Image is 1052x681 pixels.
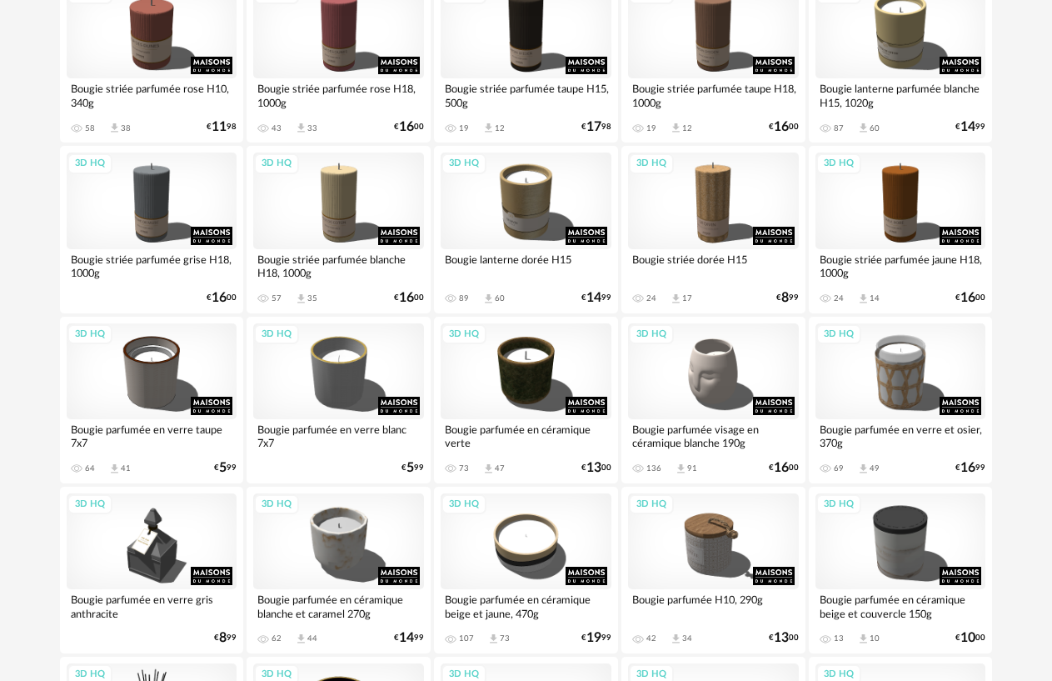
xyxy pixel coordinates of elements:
[955,122,985,133] div: € 99
[960,633,975,643] span: 10
[459,293,469,303] div: 89
[441,419,611,453] div: Bougie parfumée en céramique verte
[214,463,237,473] div: € 99
[955,293,985,303] div: € 00
[482,293,495,305] span: Download icon
[441,494,486,515] div: 3D HQ
[815,419,986,453] div: Bougie parfumée en verre et osier, 370g
[774,122,789,133] span: 16
[434,146,618,313] a: 3D HQ Bougie lanterne dorée H15 89 Download icon 60 €1499
[214,633,237,643] div: € 99
[857,293,870,305] span: Download icon
[621,317,805,483] a: 3D HQ Bougie parfumée visage en céramique blanche 190g 136 Download icon 91 €1600
[834,463,844,473] div: 69
[675,463,687,475] span: Download icon
[253,419,424,453] div: Bougie parfumée en verre blanc 7x7
[247,487,431,653] a: 3D HQ Bougie parfumée en céramique blanche et caramel 270g 62 Download icon 44 €1499
[646,293,656,303] div: 24
[769,633,799,643] div: € 00
[121,123,131,133] div: 38
[628,419,799,453] div: Bougie parfumée visage en céramique blanche 190g
[960,122,975,133] span: 14
[441,589,611,623] div: Bougie parfumée en céramique beige et jaune, 470g
[307,293,317,303] div: 35
[399,633,414,643] span: 14
[870,633,880,643] div: 10
[459,123,469,133] div: 19
[815,78,986,112] div: Bougie lanterne parfumée blanche H15, 1020g
[441,249,611,283] div: Bougie lanterne dorée H15
[399,293,414,303] span: 16
[406,463,414,473] span: 5
[108,122,121,134] span: Download icon
[586,633,601,643] span: 19
[870,463,880,473] div: 49
[67,153,112,174] div: 3D HQ
[482,122,495,134] span: Download icon
[495,123,505,133] div: 12
[219,463,227,473] span: 5
[581,293,611,303] div: € 99
[295,122,307,134] span: Download icon
[857,463,870,475] span: Download icon
[628,589,799,623] div: Bougie parfumée H10, 290g
[682,123,692,133] div: 12
[857,633,870,645] span: Download icon
[670,122,682,134] span: Download icon
[815,589,986,623] div: Bougie parfumée en céramique beige et couvercle 150g
[670,293,682,305] span: Download icon
[85,123,95,133] div: 58
[272,293,282,303] div: 57
[108,463,121,475] span: Download icon
[774,463,789,473] span: 16
[295,633,307,645] span: Download icon
[495,463,505,473] div: 47
[207,122,237,133] div: € 98
[870,123,880,133] div: 60
[816,494,861,515] div: 3D HQ
[834,293,844,303] div: 24
[687,463,697,473] div: 91
[834,123,844,133] div: 87
[67,324,112,345] div: 3D HQ
[394,633,424,643] div: € 99
[212,122,227,133] span: 11
[781,293,789,303] span: 8
[67,494,112,515] div: 3D HQ
[60,487,244,653] a: 3D HQ Bougie parfumée en verre gris anthracite €899
[253,589,424,623] div: Bougie parfumée en céramique blanche et caramel 270g
[670,633,682,645] span: Download icon
[646,463,661,473] div: 136
[815,249,986,283] div: Bougie striée parfumée jaune H18, 1000g
[870,293,880,303] div: 14
[219,633,227,643] span: 8
[586,122,601,133] span: 17
[809,146,993,313] a: 3D HQ Bougie striée parfumée jaune H18, 1000g 24 Download icon 14 €1600
[586,293,601,303] span: 14
[212,293,227,303] span: 16
[67,419,237,453] div: Bougie parfumée en verre taupe 7x7
[247,146,431,313] a: 3D HQ Bougie striée parfumée blanche H18, 1000g 57 Download icon 35 €1600
[441,78,611,112] div: Bougie striée parfumée taupe H15, 500g
[628,249,799,283] div: Bougie striée dorée H15
[629,153,674,174] div: 3D HQ
[85,463,95,473] div: 64
[629,324,674,345] div: 3D HQ
[254,153,299,174] div: 3D HQ
[67,78,237,112] div: Bougie striée parfumée rose H10, 340g
[207,293,237,303] div: € 00
[646,123,656,133] div: 19
[646,633,656,643] div: 42
[500,633,510,643] div: 73
[816,153,861,174] div: 3D HQ
[253,249,424,283] div: Bougie striée parfumée blanche H18, 1000g
[434,317,618,483] a: 3D HQ Bougie parfumée en céramique verte 73 Download icon 47 €1300
[955,463,985,473] div: € 99
[776,293,799,303] div: € 99
[682,293,692,303] div: 17
[459,633,474,643] div: 107
[809,487,993,653] a: 3D HQ Bougie parfumée en céramique beige et couvercle 150g 13 Download icon 10 €1000
[247,317,431,483] a: 3D HQ Bougie parfumée en verre blanc 7x7 €599
[629,494,674,515] div: 3D HQ
[955,633,985,643] div: € 00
